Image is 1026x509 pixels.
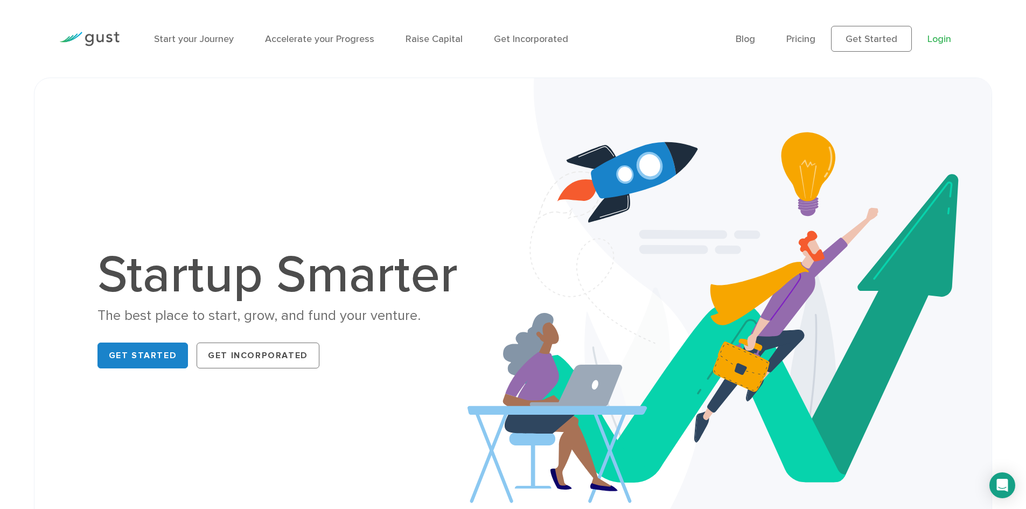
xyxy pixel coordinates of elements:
[736,33,755,45] a: Blog
[265,33,374,45] a: Accelerate your Progress
[494,33,568,45] a: Get Incorporated
[97,249,469,301] h1: Startup Smarter
[927,33,951,45] a: Login
[197,343,319,368] a: Get Incorporated
[406,33,463,45] a: Raise Capital
[831,26,912,52] a: Get Started
[786,33,815,45] a: Pricing
[59,32,120,46] img: Gust Logo
[97,306,469,325] div: The best place to start, grow, and fund your venture.
[154,33,234,45] a: Start your Journey
[97,343,189,368] a: Get Started
[972,457,1026,509] iframe: Chat Widget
